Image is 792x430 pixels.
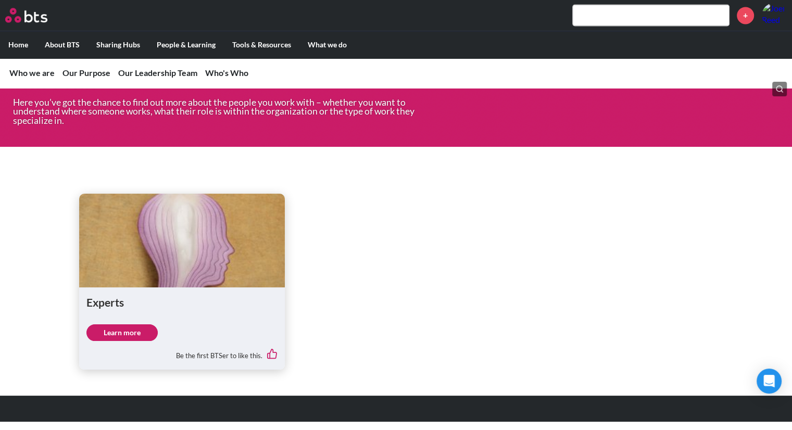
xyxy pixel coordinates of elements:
[62,68,110,78] a: Our Purpose
[299,31,355,58] label: What we do
[9,68,55,78] a: Who we are
[737,7,754,24] a: +
[86,295,278,310] h1: Experts
[224,31,299,58] label: Tools & Resources
[757,369,782,394] div: Open Intercom Messenger
[762,3,787,28] img: Joel Reed
[36,31,88,58] label: About BTS
[13,98,442,125] p: Here you’ve got the chance to find out more about the people you work with – whether you want to ...
[88,31,148,58] label: Sharing Hubs
[148,31,224,58] label: People & Learning
[5,8,67,22] a: Go home
[118,68,197,78] a: Our Leadership Team
[205,68,248,78] a: Who's Who
[86,341,278,363] div: Be the first BTSer to like this.
[5,8,47,22] img: BTS Logo
[762,3,787,28] a: Profile
[86,324,158,341] a: Learn more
